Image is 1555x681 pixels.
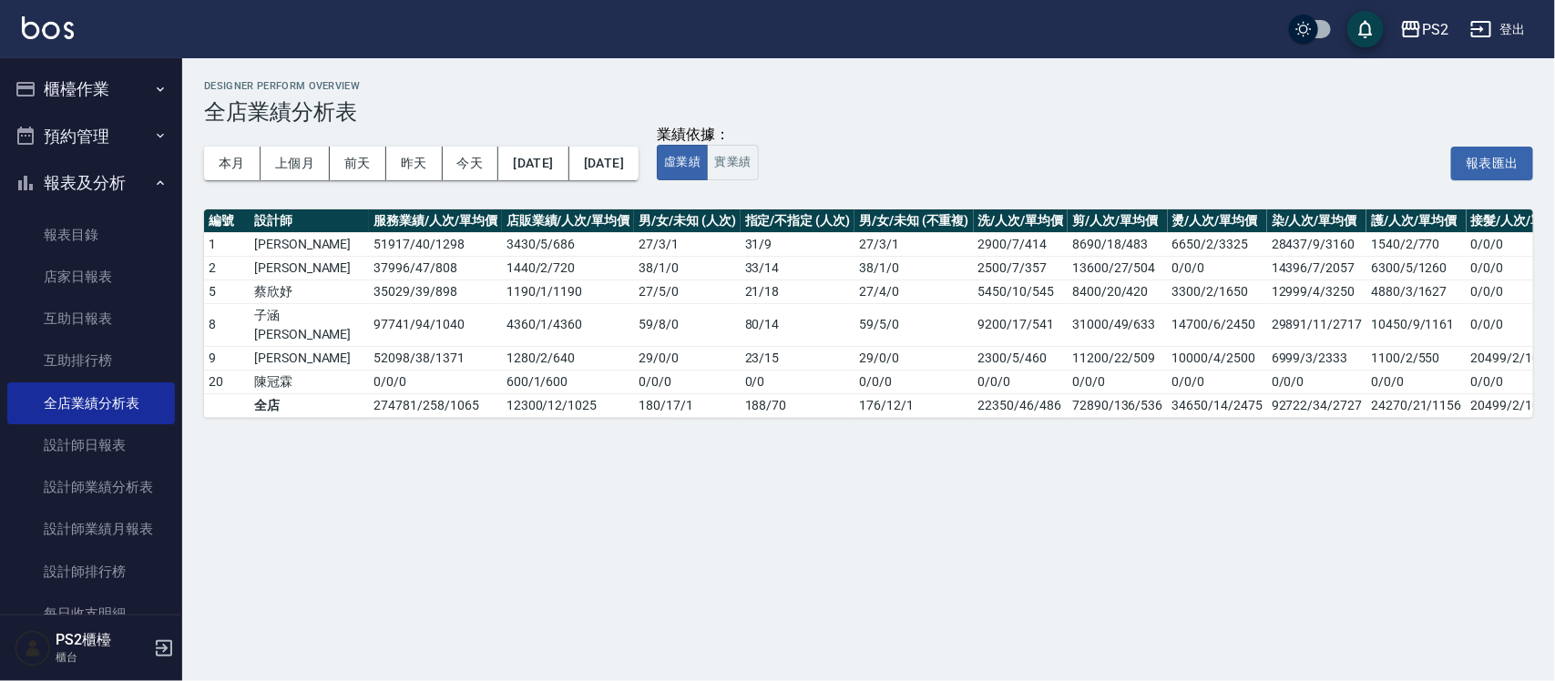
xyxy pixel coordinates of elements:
[1068,232,1167,256] td: 8690/18/483
[443,147,499,180] button: 今天
[7,424,175,466] a: 設計師日報表
[502,303,634,346] td: 4360 / 1 / 4360
[741,370,854,393] td: 0 / 0
[974,370,1069,393] td: 0/0/0
[1366,393,1466,417] td: 24270/21/1156
[1267,209,1366,233] th: 染/人次/單均價
[741,393,854,417] td: 188 / 70
[1366,303,1466,346] td: 10450/9/1161
[741,256,854,280] td: 33 / 14
[330,147,386,180] button: 前天
[854,209,973,233] th: 男/女/未知 (不重複)
[634,303,740,346] td: 59 / 8 / 0
[1366,209,1466,233] th: 護/人次/單均價
[7,214,175,256] a: 報表目錄
[569,147,639,180] button: [DATE]
[498,147,568,180] button: [DATE]
[7,256,175,298] a: 店家日報表
[1168,346,1267,370] td: 10000/4/2500
[1463,13,1533,46] button: 登出
[1393,11,1456,48] button: PS2
[1267,232,1366,256] td: 28437/9/3160
[15,630,51,666] img: Person
[56,631,148,649] h5: PS2櫃檯
[369,303,501,346] td: 97741 / 94 / 1040
[1168,280,1267,303] td: 3300/2/1650
[1267,303,1366,346] td: 29891/11/2717
[502,393,634,417] td: 12300 / 12 / 1025
[741,346,854,370] td: 23 / 15
[854,280,973,303] td: 27 / 4 / 0
[1068,370,1167,393] td: 0/0/0
[1267,346,1366,370] td: 6999/3/2333
[634,280,740,303] td: 27 / 5 / 0
[1168,303,1267,346] td: 14700/6/2450
[250,209,369,233] th: 設計師
[1347,11,1384,47] button: save
[1267,256,1366,280] td: 14396/7/2057
[1168,232,1267,256] td: 6650/2/3325
[204,209,250,233] th: 編號
[741,232,854,256] td: 31 / 9
[369,346,501,370] td: 52098 / 38 / 1371
[261,147,330,180] button: 上個月
[22,16,74,39] img: Logo
[204,256,250,280] td: 2
[7,593,175,635] a: 每日收支明細
[634,209,740,233] th: 男/女/未知 (人次)
[974,256,1069,280] td: 2500/7/357
[369,280,501,303] td: 35029 / 39 / 898
[634,393,740,417] td: 180 / 17 / 1
[854,370,973,393] td: 0 / 0 / 0
[56,649,148,666] p: 櫃台
[854,303,973,346] td: 59 / 5 / 0
[250,393,369,417] td: 全店
[634,232,740,256] td: 27 / 3 / 1
[7,298,175,340] a: 互助日報表
[386,147,443,180] button: 昨天
[974,280,1069,303] td: 5450/10/545
[204,147,261,180] button: 本月
[1068,346,1167,370] td: 11200/22/509
[1168,393,1267,417] td: 34650/14/2475
[741,303,854,346] td: 80 / 14
[502,232,634,256] td: 3430 / 5 / 686
[250,232,369,256] td: [PERSON_NAME]
[7,66,175,113] button: 櫃檯作業
[1068,280,1167,303] td: 8400/20/420
[369,232,501,256] td: 51917 / 40 / 1298
[204,99,1533,125] h3: 全店業績分析表
[1267,370,1366,393] td: 0/0/0
[1068,256,1167,280] td: 13600/27/504
[707,145,758,180] button: 實業績
[7,382,175,424] a: 全店業績分析表
[204,232,250,256] td: 1
[369,209,501,233] th: 服務業績/人次/單均價
[634,256,740,280] td: 38 / 1 / 0
[1451,147,1533,180] button: 報表匯出
[657,126,758,145] div: 業績依據：
[7,551,175,593] a: 設計師排行榜
[854,393,973,417] td: 176 / 12 / 1
[250,303,369,346] td: 子涵[PERSON_NAME]
[7,113,175,160] button: 預約管理
[634,370,740,393] td: 0 / 0 / 0
[1267,393,1366,417] td: 92722/34/2727
[1366,256,1466,280] td: 6300/5/1260
[7,340,175,381] a: 互助排行榜
[1168,209,1267,233] th: 燙/人次/單均價
[250,280,369,303] td: 蔡欣妤
[1168,256,1267,280] td: 0/0/0
[369,393,501,417] td: 274781 / 258 / 1065
[741,280,854,303] td: 21 / 18
[204,303,250,346] td: 8
[657,145,708,180] button: 虛業績
[502,346,634,370] td: 1280 / 2 / 640
[974,393,1069,417] td: 22350/46/486
[250,370,369,393] td: 陳冠霖
[974,209,1069,233] th: 洗/人次/單均價
[7,159,175,207] button: 報表及分析
[1366,346,1466,370] td: 1100/2/550
[854,256,973,280] td: 38 / 1 / 0
[250,256,369,280] td: [PERSON_NAME]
